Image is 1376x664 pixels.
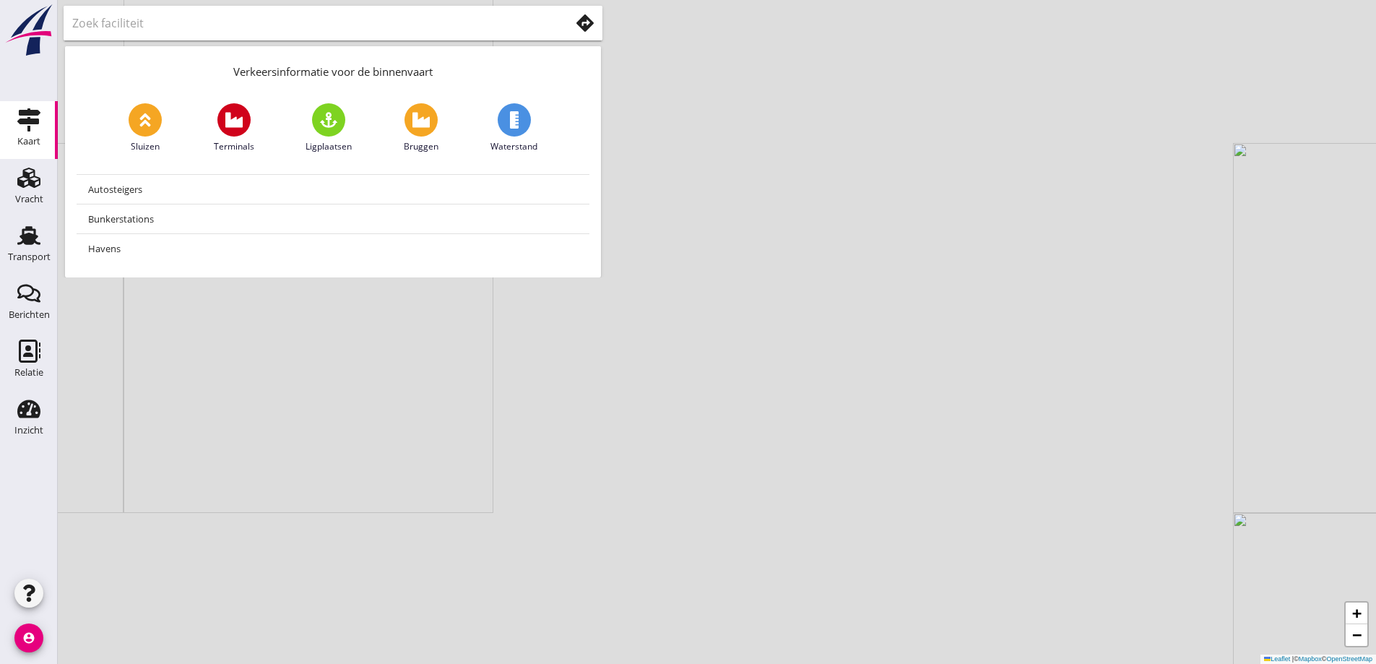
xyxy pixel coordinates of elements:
[1264,655,1290,663] a: Leaflet
[404,140,438,153] span: Bruggen
[14,368,43,377] div: Relatie
[1352,604,1362,622] span: +
[490,140,537,153] span: Waterstand
[88,181,578,198] div: Autosteigers
[490,103,537,153] a: Waterstand
[15,194,43,204] div: Vracht
[1299,655,1322,663] a: Mapbox
[17,137,40,146] div: Kaart
[88,210,578,228] div: Bunkerstations
[214,140,254,153] span: Terminals
[65,46,601,92] div: Verkeersinformatie voor de binnenvaart
[1346,624,1367,646] a: Zoom out
[1326,655,1372,663] a: OpenStreetMap
[306,103,352,153] a: Ligplaatsen
[8,252,51,262] div: Transport
[9,310,50,319] div: Berichten
[1346,603,1367,624] a: Zoom in
[129,103,162,153] a: Sluizen
[88,240,578,257] div: Havens
[131,140,160,153] span: Sluizen
[14,624,43,652] i: account_circle
[1352,626,1362,644] span: −
[404,103,438,153] a: Bruggen
[72,12,550,35] input: Zoek faciliteit
[14,426,43,435] div: Inzicht
[214,103,254,153] a: Terminals
[3,4,55,57] img: logo-small.a267ee39.svg
[1260,655,1376,664] div: © ©
[306,140,352,153] span: Ligplaatsen
[1292,655,1294,663] span: |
